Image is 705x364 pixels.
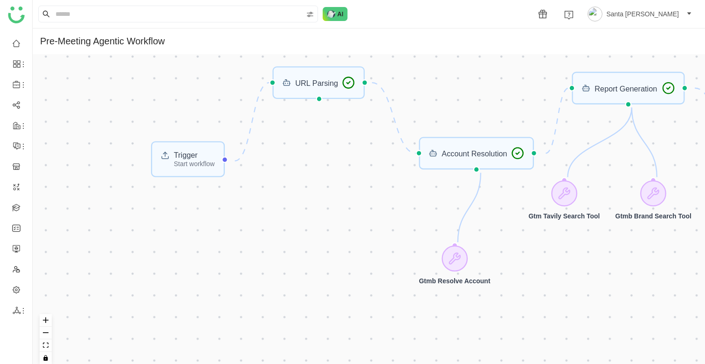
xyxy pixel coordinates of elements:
div: Gtmb Resolve Account [419,245,490,286]
div: Account Resolution [419,137,534,169]
div: URL Parsing [272,66,365,99]
button: zoom out [40,327,52,339]
span: Santa [PERSON_NAME] [606,9,679,19]
img: avatar [587,7,602,21]
div: Report Generation [572,72,684,105]
button: fit view [40,339,52,352]
button: zoom in [40,314,52,327]
img: help.svg [564,10,574,20]
img: ask-buddy-normal.svg [323,7,348,21]
div: Gtm Tavily Search Tool [528,180,600,221]
div: Gtmb Brand Search Tool [615,180,691,221]
button: Santa [PERSON_NAME] [586,7,694,21]
img: search-type.svg [306,11,314,18]
div: TriggerStart workflow [151,141,224,177]
img: logo [8,7,25,23]
div: Pre-Meeting Agentic Workflow [40,36,165,47]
